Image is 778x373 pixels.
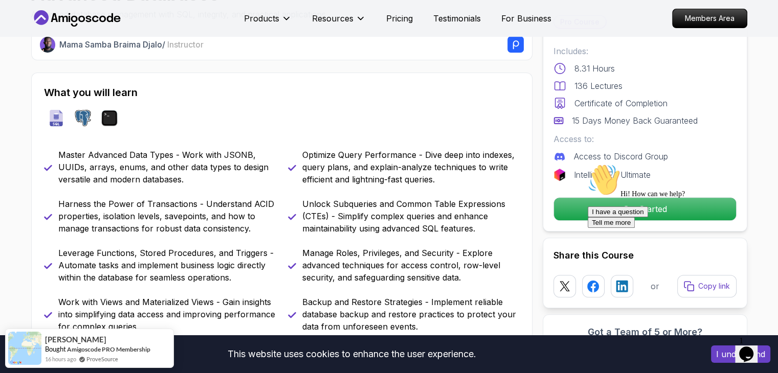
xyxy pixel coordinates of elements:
img: sql logo [48,110,64,126]
a: ProveSource [86,355,118,363]
img: jetbrains logo [553,169,566,181]
p: Backup and Restore Strategies - Implement reliable database backup and restore practices to prote... [302,296,520,333]
p: Leverage Functions, Stored Procedures, and Triggers - Automate tasks and implement business logic... [58,247,276,284]
p: Get Started [554,198,736,220]
iframe: chat widget [735,332,768,363]
img: terminal logo [101,110,118,126]
p: Master Advanced Data Types - Work with JSONB, UUIDs, arrays, enums, and other data types to desig... [58,149,276,185]
p: IntelliJ IDEA Ultimate [574,169,651,181]
a: Amigoscode PRO Membership [67,345,150,353]
p: Access to: [553,133,737,145]
button: Tell me more [4,58,51,68]
span: Hi! How can we help? [4,31,101,38]
div: 👋Hi! How can we help?I have a questionTell me more [4,4,188,68]
p: Certificate of Completion [574,97,668,109]
a: Testimonials [433,12,481,25]
img: provesource social proof notification image [8,332,41,365]
span: [PERSON_NAME] [45,335,106,344]
button: Resources [312,12,366,33]
iframe: chat widget [584,159,768,327]
h2: What you will learn [44,85,520,100]
p: Resources [312,12,353,25]
p: Work with Views and Materialized Views - Gain insights into simplifying data access and improving... [58,296,276,333]
span: Instructor [167,39,204,50]
p: Harness the Power of Transactions - Understand ACID properties, isolation levels, savepoints, and... [58,198,276,235]
h3: Got a Team of 5 or More? [553,325,737,339]
button: Products [244,12,292,33]
div: This website uses cookies to enhance the user experience. [8,343,696,365]
p: 8.31 Hours [574,62,615,75]
button: Get Started [553,197,737,221]
img: :wave: [4,4,37,37]
span: 16 hours ago [45,355,76,363]
p: 136 Lectures [574,80,623,92]
p: Members Area [673,9,747,28]
img: postgres logo [75,110,91,126]
h2: Share this Course [553,248,737,263]
p: Manage Roles, Privileges, and Security - Explore advanced techniques for access control, row-leve... [302,247,520,284]
p: Includes: [553,45,737,57]
p: Mama Samba Braima Djalo / [59,38,204,51]
p: Unlock Subqueries and Common Table Expressions (CTEs) - Simplify complex queries and enhance main... [302,198,520,235]
p: 15 Days Money Back Guaranteed [572,114,698,127]
button: Accept cookies [711,345,770,363]
span: Bought [45,345,66,353]
a: Pricing [386,12,413,25]
p: Optimize Query Performance - Dive deep into indexes, query plans, and explain-analyze techniques ... [302,149,520,185]
p: Access to Discord Group [574,150,668,162]
a: For Business [501,12,551,25]
button: I have a question [4,47,64,58]
a: Members Area [672,9,747,28]
p: Products [244,12,279,25]
img: Nelson Djalo [40,37,56,53]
